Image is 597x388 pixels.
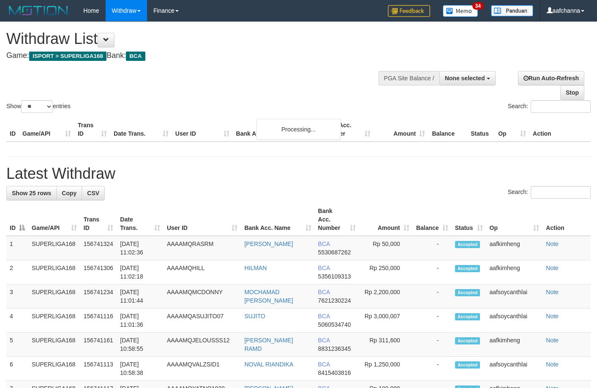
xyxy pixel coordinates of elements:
span: Copy 5060534740 to clipboard [318,321,351,328]
th: Status: activate to sort column ascending [452,203,486,236]
h1: Latest Withdraw [6,165,591,182]
span: Accepted [455,289,480,296]
th: Amount: activate to sort column ascending [359,203,413,236]
td: 3 [6,284,28,309]
th: ID: activate to sort column descending [6,203,28,236]
td: AAAAMQJELOUSSS12 [164,333,241,357]
a: NOVAL RIANDIKA [244,361,293,368]
span: Accepted [455,337,480,344]
div: Processing... [256,119,341,140]
a: Copy [56,186,82,200]
span: 34 [472,2,484,10]
td: - [413,236,452,260]
th: Bank Acc. Number [319,117,374,142]
th: Date Trans.: activate to sort column ascending [117,203,164,236]
span: Accepted [455,361,480,369]
td: AAAAMQASUJITO07 [164,309,241,333]
td: 156741324 [80,236,117,260]
th: Trans ID: activate to sort column ascending [80,203,117,236]
td: 156741161 [80,333,117,357]
span: BCA [318,289,330,295]
th: Op [495,117,529,142]
td: 156741113 [80,357,117,381]
img: panduan.png [491,5,533,16]
td: 5 [6,333,28,357]
td: Rp 2,200,000 [359,284,413,309]
th: ID [6,117,19,142]
td: 156741306 [80,260,117,284]
th: Status [467,117,495,142]
td: Rp 250,000 [359,260,413,284]
label: Show entries [6,100,71,113]
th: User ID [172,117,233,142]
td: aafsoycanthlai [486,357,543,381]
a: Note [546,240,559,247]
td: - [413,309,452,333]
a: Note [546,289,559,295]
td: 2 [6,260,28,284]
span: Copy 8831236345 to clipboard [318,345,351,352]
td: Rp 3,000,007 [359,309,413,333]
span: Accepted [455,313,480,320]
td: aafsoycanthlai [486,309,543,333]
td: - [413,357,452,381]
img: MOTION_logo.png [6,4,71,17]
td: AAAAMQHILL [164,260,241,284]
span: BCA [126,52,145,61]
img: Button%20Memo.svg [443,5,478,17]
td: SUPERLIGA168 [28,260,80,284]
th: Bank Acc. Name: activate to sort column ascending [241,203,314,236]
td: SUPERLIGA168 [28,236,80,260]
a: [PERSON_NAME] [244,240,293,247]
input: Search: [531,100,591,113]
span: None selected [445,75,485,82]
input: Search: [531,186,591,199]
td: aafsoycanthlai [486,284,543,309]
th: Balance [428,117,467,142]
td: 156741116 [80,309,117,333]
td: SUPERLIGA168 [28,357,80,381]
a: Run Auto-Refresh [518,71,584,85]
span: Accepted [455,265,480,272]
td: AAAAMQMCDONNY [164,284,241,309]
th: Bank Acc. Number: activate to sort column ascending [315,203,359,236]
span: Copy [62,190,76,197]
a: Note [546,337,559,344]
button: None selected [439,71,496,85]
td: Rp 50,000 [359,236,413,260]
td: 4 [6,309,28,333]
div: PGA Site Balance / [379,71,439,85]
td: - [413,260,452,284]
td: aafkimheng [486,236,543,260]
a: SUJITO [244,313,265,320]
td: SUPERLIGA168 [28,284,80,309]
span: Copy 5356109313 to clipboard [318,273,351,280]
img: Feedback.jpg [388,5,430,17]
th: Amount [374,117,428,142]
td: Rp 1,250,000 [359,357,413,381]
h1: Withdraw List [6,30,390,47]
span: Accepted [455,241,480,248]
td: SUPERLIGA168 [28,333,80,357]
td: Rp 311,600 [359,333,413,357]
th: Date Trans. [110,117,172,142]
td: [DATE] 10:58:55 [117,333,164,357]
a: MOCHAMAD [PERSON_NAME] [244,289,293,304]
td: - [413,284,452,309]
td: 156741234 [80,284,117,309]
td: aafkimheng [486,333,543,357]
th: User ID: activate to sort column ascending [164,203,241,236]
select: Showentries [21,100,53,113]
span: BCA [318,265,330,271]
a: Stop [560,85,584,100]
span: ISPORT > SUPERLIGA168 [29,52,106,61]
span: Copy 7621230224 to clipboard [318,297,351,304]
a: Note [546,361,559,368]
a: Note [546,313,559,320]
a: HILMAN [244,265,267,271]
a: Note [546,265,559,271]
td: SUPERLIGA168 [28,309,80,333]
td: 1 [6,236,28,260]
th: Game/API: activate to sort column ascending [28,203,80,236]
span: Copy 5530687262 to clipboard [318,249,351,256]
